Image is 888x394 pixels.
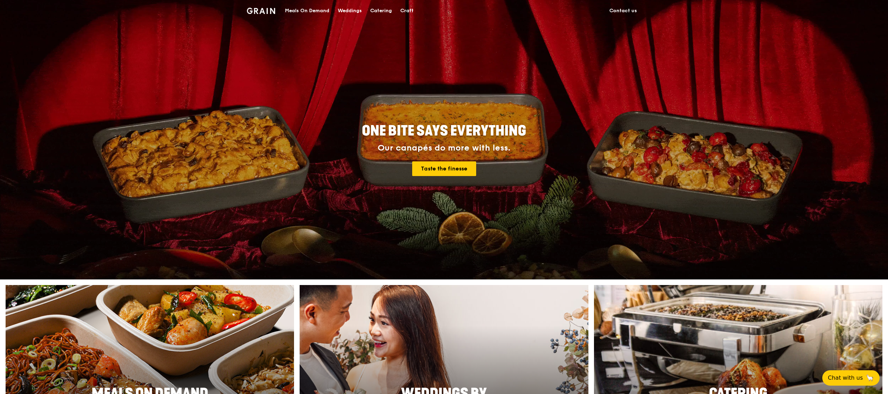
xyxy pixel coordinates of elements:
div: Weddings [338,0,362,21]
span: ONE BITE SAYS EVERYTHING [362,123,526,139]
div: Craft [400,0,414,21]
button: Chat with us🦙 [822,370,880,386]
span: Chat with us [828,374,863,382]
img: Grain [247,8,275,14]
a: Taste the finesse [412,161,476,176]
a: Weddings [334,0,366,21]
span: 🦙 [866,374,874,382]
div: Meals On Demand [285,0,329,21]
a: Craft [396,0,418,21]
div: Our canapés do more with less. [318,143,570,153]
a: Contact us [605,0,641,21]
a: Catering [366,0,396,21]
div: Catering [370,0,392,21]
